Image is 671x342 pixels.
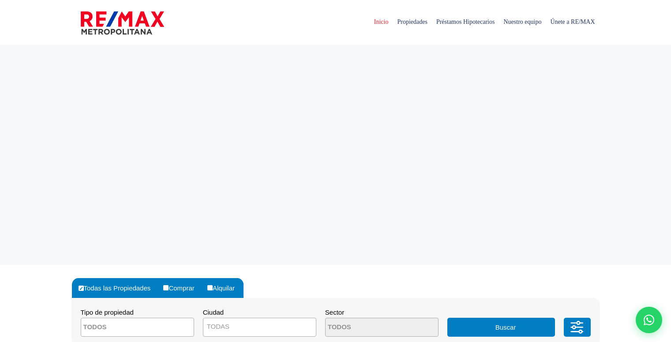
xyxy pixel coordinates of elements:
input: Alquilar [207,285,213,290]
span: Únete a RE/MAX [546,9,599,35]
span: TODAS [203,318,316,337]
img: remax-metropolitana-logo [81,10,164,36]
textarea: Search [326,318,411,337]
span: Nuestro equipo [499,9,546,35]
span: Sector [325,309,344,316]
span: Préstamos Hipotecarios [432,9,499,35]
button: Buscar [447,318,555,337]
textarea: Search [81,318,167,337]
span: TODAS [207,323,229,330]
input: Comprar [163,285,169,290]
label: Comprar [161,278,203,298]
label: Todas las Propiedades [76,278,160,298]
span: Inicio [370,9,393,35]
label: Alquilar [205,278,244,298]
span: TODAS [203,320,316,333]
input: Todas las Propiedades [79,286,84,291]
span: Propiedades [393,9,431,35]
span: Ciudad [203,309,224,316]
span: Tipo de propiedad [81,309,134,316]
